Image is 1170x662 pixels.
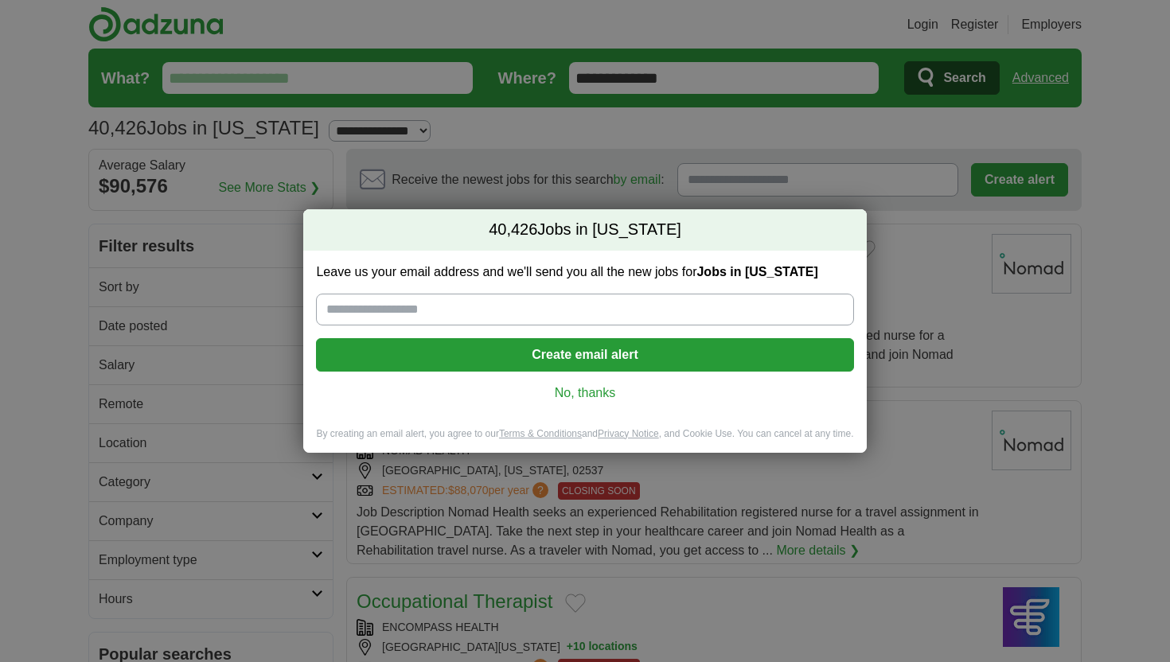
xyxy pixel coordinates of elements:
[696,265,817,278] strong: Jobs in [US_STATE]
[489,219,537,241] span: 40,426
[329,384,840,402] a: No, thanks
[598,428,659,439] a: Privacy Notice
[316,338,853,372] button: Create email alert
[316,263,853,281] label: Leave us your email address and we'll send you all the new jobs for
[499,428,582,439] a: Terms & Conditions
[303,427,866,454] div: By creating an email alert, you agree to our and , and Cookie Use. You can cancel at any time.
[303,209,866,251] h2: Jobs in [US_STATE]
